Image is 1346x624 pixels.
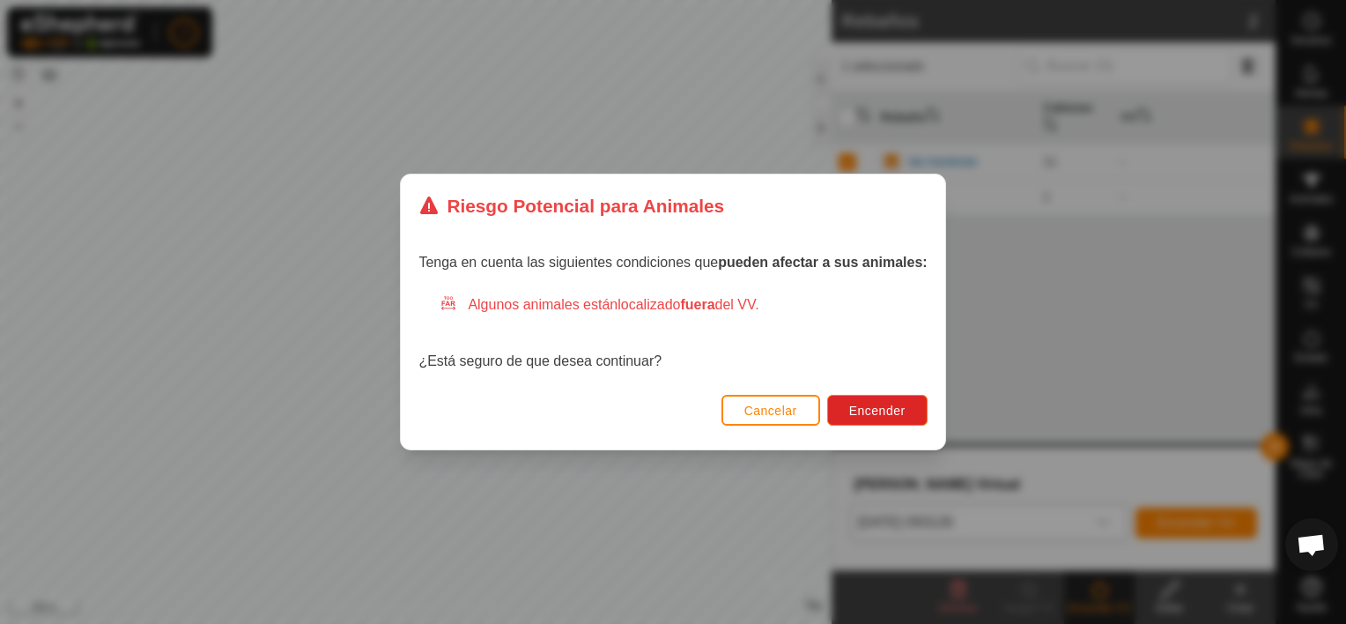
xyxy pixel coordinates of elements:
span: Tenga en cuenta las siguientes condiciones que [418,255,927,270]
font: Algunos animales están [468,297,758,312]
strong: pueden afectar a sus animales: [718,255,927,270]
button: Encender [827,395,928,426]
button: Cancelar [721,395,820,426]
span: localizado del VV. [618,297,758,312]
span: Cancelar [744,404,797,418]
div: Riesgo Potencial para Animales [418,192,724,219]
font: ¿Está seguro de que desea continuar? [418,353,662,368]
span: Encender [849,404,906,418]
strong: fuera [680,297,714,312]
div: Chat abierto [1285,518,1338,571]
